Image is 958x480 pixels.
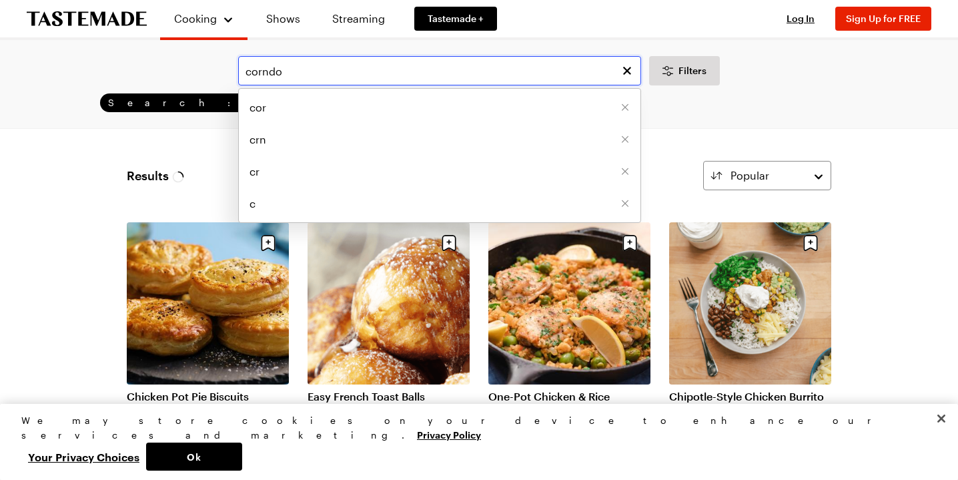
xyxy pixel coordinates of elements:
button: Save recipe [436,230,462,256]
a: Tastemade + [414,7,497,31]
button: Remove [object Object] [620,103,630,112]
span: Filters [678,64,706,77]
a: One-Pot Chicken & Rice [488,390,650,403]
button: Remove [object Object] [620,199,630,208]
span: cor [250,99,266,115]
span: crn [250,132,266,148]
button: Close [927,404,956,433]
button: Remove [object Object] [620,135,630,144]
button: Your Privacy Choices [21,443,146,471]
button: Save recipe [256,230,281,256]
span: Search: cor [108,97,306,109]
button: Ok [146,443,242,471]
div: Privacy [21,413,925,471]
span: Tastemade + [428,12,484,25]
span: c [250,196,256,212]
button: Save recipe [798,230,823,256]
span: Sign Up for FREE [846,13,921,24]
span: Results [127,166,185,185]
button: Sign Up for FREE [835,7,931,31]
span: Cooking [174,12,217,25]
a: Chipotle-Style Chicken Burrito Bowl [669,390,831,417]
button: Remove [object Object] [620,167,630,176]
span: Log In [787,13,815,24]
span: cr [250,164,260,180]
a: To Tastemade Home Page [27,11,147,27]
div: We may store cookies on your device to enhance our services and marketing. [21,413,925,443]
a: Easy French Toast Balls [308,390,470,403]
button: Clear search [620,63,634,78]
button: Log In [774,12,827,25]
a: Chicken Pot Pie Biscuits [127,390,289,403]
button: Save recipe [617,230,642,256]
input: Search for a Recipe [238,56,641,85]
a: More information about your privacy, opens in a new tab [417,428,481,441]
button: Desktop filters [649,56,720,85]
button: Popular [703,161,831,190]
button: Cooking [173,5,234,32]
span: Popular [731,168,769,184]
